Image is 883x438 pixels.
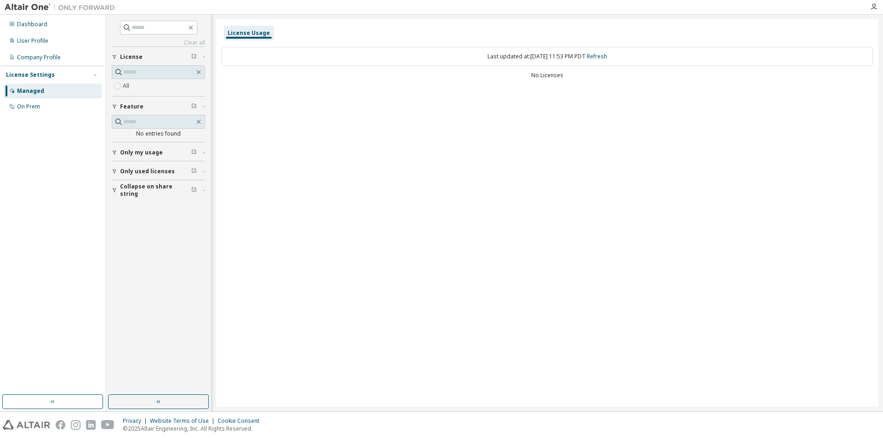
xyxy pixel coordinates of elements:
[112,161,205,182] button: Only used licenses
[150,417,218,425] div: Website Terms of Use
[191,53,197,61] span: Clear filter
[222,47,873,66] div: Last updated at: [DATE] 11:53 PM PDT
[3,420,50,430] img: altair_logo.svg
[120,103,143,110] span: Feature
[123,425,265,432] p: © 2025 Altair Engineering, Inc. All Rights Reserved.
[17,37,48,45] div: User Profile
[123,80,131,91] label: All
[112,47,205,67] button: License
[17,87,44,95] div: Managed
[112,180,205,200] button: Collapse on share string
[191,149,197,156] span: Clear filter
[86,420,96,430] img: linkedin.svg
[6,71,55,79] div: License Settings
[71,420,80,430] img: instagram.svg
[17,103,40,110] div: On Prem
[120,183,191,198] span: Collapse on share string
[587,52,607,60] a: Refresh
[17,54,61,61] div: Company Profile
[218,417,265,425] div: Cookie Consent
[123,417,150,425] div: Privacy
[112,97,205,117] button: Feature
[120,53,143,61] span: License
[101,420,115,430] img: youtube.svg
[5,3,120,12] img: Altair One
[112,142,205,163] button: Only my usage
[222,72,873,79] div: No Licenses
[191,103,197,110] span: Clear filter
[191,168,197,175] span: Clear filter
[120,149,163,156] span: Only my usage
[120,168,175,175] span: Only used licenses
[56,420,65,430] img: facebook.svg
[191,187,197,194] span: Clear filter
[112,130,205,137] div: No entries found
[228,29,270,37] div: License Usage
[17,21,47,28] div: Dashboard
[112,39,205,46] a: Clear all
